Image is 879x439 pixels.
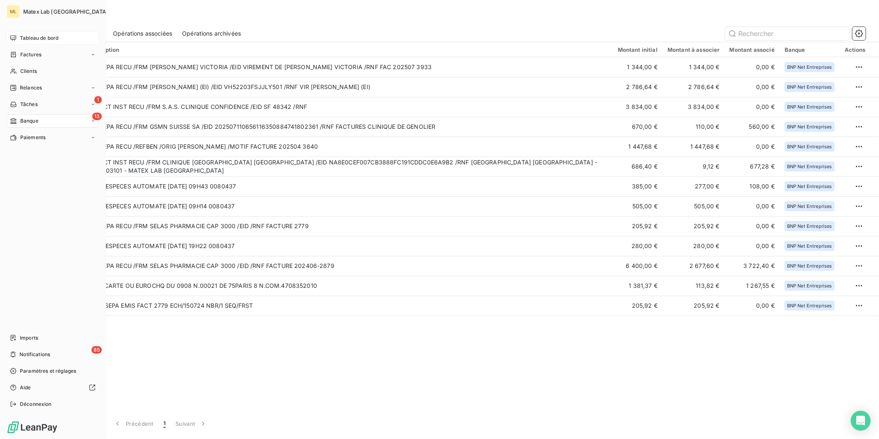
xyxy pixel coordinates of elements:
[171,415,212,432] button: Suivant
[787,104,832,109] span: BNP Net Entreprises
[618,46,658,53] div: Montant initial
[92,113,102,120] span: 13
[163,420,166,428] span: 1
[83,296,613,316] td: PRLV SEPA EMIS FACT 2779 ECH/150724 NBR/1 SEQ/FRST
[20,51,41,58] span: Factures
[7,5,20,18] div: ML
[725,176,780,196] td: 108,00 €
[83,137,613,157] td: VIR SEPA RECU /REFBEN /ORIG [PERSON_NAME] /MOTIF FACTURE 202504 3640
[663,77,725,97] td: 2 786,64 €
[20,384,31,391] span: Aide
[19,351,50,358] span: Notifications
[730,46,775,53] div: Montant associé
[613,57,663,77] td: 1 344,00 €
[83,97,613,117] td: VIR SCT INST RECU /FRM S.A.S. CLINIQUE CONFIDENCE /EID SF 48342 /RNF
[725,256,780,276] td: 3 722,40 €
[613,97,663,117] td: 3 834,00 €
[787,184,832,189] span: BNP Net Entreprises
[20,84,42,92] span: Relances
[787,65,832,70] span: BNP Net Entreprises
[20,101,38,108] span: Tâches
[83,57,613,77] td: VIR SEPA RECU /FRM [PERSON_NAME] VICTORIA /EID VIREMENT DE [PERSON_NAME] VICTORIA /RNF FAC 202507...
[663,57,725,77] td: 1 344,00 €
[851,411,871,431] div: Open Intercom Messenger
[725,276,780,296] td: 1 267,55 €
[785,46,835,53] div: Banque
[20,117,38,125] span: Banque
[613,236,663,256] td: 280,00 €
[7,421,58,434] img: Logo LeanPay
[787,283,832,288] span: BNP Net Entreprises
[845,46,866,53] div: Actions
[20,68,37,75] span: Clients
[787,164,832,169] span: BNP Net Entreprises
[663,137,725,157] td: 1 447,68 €
[83,276,613,296] td: REM. CARTE OU EUROCHQ DU 0908 N.00021 DE 75PARIS 8 N.COM.4708352010
[94,96,102,104] span: 1
[663,97,725,117] td: 3 834,00 €
[20,334,38,342] span: Imports
[725,117,780,137] td: 560,00 €
[83,117,613,137] td: VIR SEPA RECU /FRM GSMN SUISSE SA /EID 202507110656116350884741802361 /RNF FACTURES CLINIQUE DE G...
[725,236,780,256] td: 0,00 €
[613,296,663,316] td: 205,92 €
[663,216,725,236] td: 205,92 €
[668,46,720,53] div: Montant à associer
[663,196,725,216] td: 505,00 €
[613,157,663,176] td: 686,40 €
[91,346,102,354] span: 85
[83,176,613,196] td: VRST ESPECES AUTOMATE [DATE] 09H43 0080437
[725,77,780,97] td: 0,00 €
[613,137,663,157] td: 1 447,68 €
[663,256,725,276] td: 2 677,60 €
[613,216,663,236] td: 205,92 €
[725,216,780,236] td: 0,00 €
[725,27,849,40] input: Rechercher
[663,296,725,316] td: 205,92 €
[663,157,725,176] td: 9,12 €
[83,236,613,256] td: VRST ESPECES AUTOMATE [DATE] 19H22 0080437
[663,176,725,196] td: 277,00 €
[20,134,46,141] span: Paiements
[663,276,725,296] td: 113,82 €
[787,303,832,308] span: BNP Net Entreprises
[787,144,832,149] span: BNP Net Entreprises
[725,296,780,316] td: 0,00 €
[20,367,76,375] span: Paramètres et réglages
[113,29,172,38] span: Opérations associées
[613,117,663,137] td: 670,00 €
[613,176,663,196] td: 385,00 €
[20,400,52,408] span: Déconnexion
[787,263,832,268] span: BNP Net Entreprises
[787,224,832,229] span: BNP Net Entreprises
[725,157,780,176] td: 677,28 €
[725,137,780,157] td: 0,00 €
[613,196,663,216] td: 505,00 €
[725,97,780,117] td: 0,00 €
[20,34,58,42] span: Tableau de bord
[663,117,725,137] td: 110,00 €
[787,124,832,129] span: BNP Net Entreprises
[663,236,725,256] td: 280,00 €
[83,256,613,276] td: VIR SEPA RECU /FRM SELAS PHARMACIE CAP 3000 /EID /RNF FACTURE 202406-2879
[159,415,171,432] button: 1
[787,244,832,248] span: BNP Net Entreprises
[613,276,663,296] td: 1 381,37 €
[613,256,663,276] td: 6 400,00 €
[83,77,613,97] td: VIR SEPA RECU /FRM [PERSON_NAME] (EI) /EID VH52203FSJJLY501 /RNF VIR [PERSON_NAME] (EI)
[725,196,780,216] td: 0,00 €
[613,77,663,97] td: 2 786,64 €
[88,46,608,53] div: Description
[83,216,613,236] td: VIR SEPA RECU /FRM SELAS PHARMACIE CAP 3000 /EID /RNF FACTURE 2779
[83,196,613,216] td: VRST ESPECES AUTOMATE [DATE] 09H14 0080437
[108,415,159,432] button: Précédent
[83,157,613,176] td: VIR SCT INST RECU /FRM CLINIQUE [GEOGRAPHIC_DATA] [GEOGRAPHIC_DATA] /EID NA8E0CEF007CB3888FC191CD...
[725,57,780,77] td: 0,00 €
[7,381,99,394] a: Aide
[23,8,108,15] span: Matex Lab [GEOGRAPHIC_DATA]
[787,84,832,89] span: BNP Net Entreprises
[182,29,241,38] span: Opérations archivées
[787,204,832,209] span: BNP Net Entreprises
